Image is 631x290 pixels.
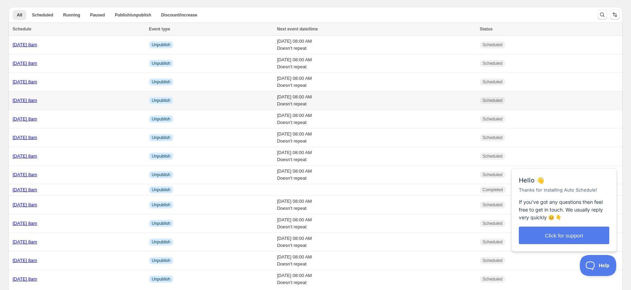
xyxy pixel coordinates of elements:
td: [DATE] 08:00 AM Doesn't repeat [275,129,477,147]
td: [DATE] 08:00 AM Doesn't repeat [275,54,477,73]
span: Completed [483,187,503,193]
span: Unpublish [152,172,170,178]
span: Unpublish [152,187,170,193]
span: Unpublish [152,61,170,66]
span: Unpublish [152,202,170,208]
span: Running [63,12,80,18]
a: [DATE] 8am [13,61,37,66]
a: [DATE] 8am [13,98,37,103]
a: [DATE] 8am [13,42,37,47]
td: [DATE] 08:00 AM Doesn't repeat [275,73,477,91]
span: Scheduled [483,116,503,122]
iframe: Help Scout Beacon - Messages and Notifications [508,151,621,255]
a: [DATE] 8am [13,239,37,244]
span: Scheduled [32,12,53,18]
span: Scheduled [483,153,503,159]
td: [DATE] 08:00 AM Doesn't repeat [275,110,477,129]
span: Unpublish [152,116,170,122]
a: [DATE] 8am [13,221,37,226]
span: Scheduled [483,98,503,103]
span: Unpublish [152,135,170,140]
span: Schedule [13,27,31,32]
td: [DATE] 08:00 AM Doesn't repeat [275,91,477,110]
td: [DATE] 08:00 AM Doesn't repeat [275,36,477,54]
a: [DATE] 8am [13,79,37,84]
span: Unpublish [152,221,170,226]
span: Unpublish [152,79,170,85]
td: [DATE] 08:00 AM Doesn't repeat [275,147,477,166]
span: Publish/unpublish [115,12,151,18]
span: Unpublish [152,153,170,159]
td: [DATE] 08:00 AM Doesn't repeat [275,214,477,233]
a: [DATE] 8am [13,276,37,282]
button: Search and filter results [597,10,607,20]
span: Unpublish [152,98,170,103]
a: [DATE] 8am [13,187,37,192]
span: Scheduled [483,276,503,282]
span: Unpublish [152,276,170,282]
span: Unpublish [152,239,170,245]
a: [DATE] 8am [13,202,37,207]
span: Event type [149,27,170,32]
span: All [17,12,22,18]
iframe: Help Scout Beacon - Open [580,255,617,276]
span: Scheduled [483,172,503,178]
a: [DATE] 8am [13,258,37,263]
span: Scheduled [483,135,503,140]
a: [DATE] 8am [13,153,37,159]
span: Scheduled [483,221,503,226]
span: Scheduled [483,239,503,245]
a: [DATE] 8am [13,172,37,177]
a: [DATE] 8am [13,135,37,140]
td: [DATE] 08:00 AM Doesn't repeat [275,251,477,270]
a: [DATE] 8am [13,116,37,122]
span: Discount/increase [161,12,197,18]
td: [DATE] 08:00 AM Doesn't repeat [275,166,477,184]
span: Unpublish [152,42,170,48]
span: Scheduled [483,61,503,66]
button: Sort the results [610,10,620,20]
td: [DATE] 08:00 AM Doesn't repeat [275,196,477,214]
span: Paused [90,12,105,18]
span: Next event date/time [277,27,318,32]
span: Status [480,27,493,32]
span: Unpublish [152,258,170,263]
td: [DATE] 08:00 AM Doesn't repeat [275,233,477,251]
span: Scheduled [483,202,503,208]
span: Scheduled [483,79,503,85]
td: [DATE] 08:00 AM Doesn't repeat [275,270,477,289]
span: Scheduled [483,42,503,48]
span: Scheduled [483,258,503,263]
